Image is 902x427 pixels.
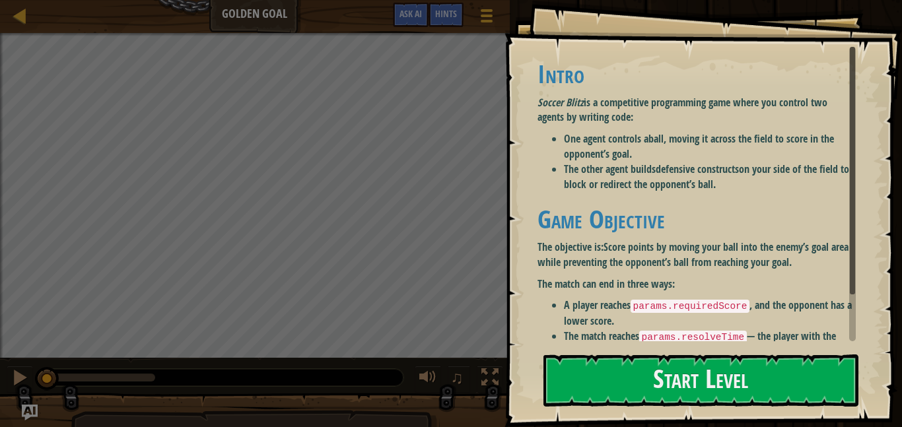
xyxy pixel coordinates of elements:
button: Show game menu [470,3,503,34]
h1: Intro [538,60,856,88]
span: Ask AI [399,7,422,20]
p: The objective is: [538,240,856,270]
button: ♫ [448,366,470,393]
li: One agent controls a , moving it across the field to score in the opponent’s goal. [564,131,856,162]
strong: ball [648,131,664,146]
button: Ctrl + P: Pause [7,366,33,393]
button: Toggle fullscreen [477,366,503,393]
button: Adjust volume [415,366,441,393]
strong: Score points by moving your ball into the enemy’s goal area while preventing the opponent’s ball ... [538,240,849,269]
em: Soccer Blitz [538,95,584,110]
code: params.requiredScore [631,300,750,313]
strong: defensive constructs [656,162,739,176]
h1: Game Objective [538,205,856,233]
button: Start Level [543,354,858,407]
button: Ask AI [393,3,429,27]
li: The other agent builds on your side of the field to block or redirect the opponent’s ball. [564,162,856,192]
button: Ask AI [22,405,38,420]
span: ♫ [450,368,464,387]
code: params.resolveTime [639,331,747,344]
p: is a competitive programming game where you control two agents by writing code: [538,95,856,125]
li: The match reaches — the player with the higher score wins. [564,329,856,359]
span: Hints [435,7,457,20]
li: A player reaches , and the opponent has a lower score. [564,298,856,328]
p: The match can end in three ways: [538,277,856,292]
